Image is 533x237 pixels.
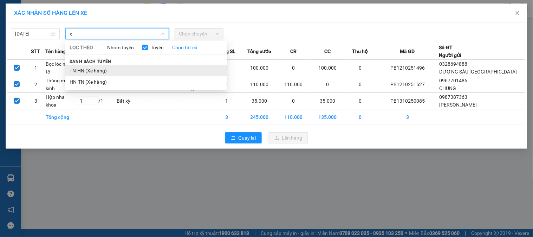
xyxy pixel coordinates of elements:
td: Hộp nha khoa [45,93,77,109]
td: 100.000 [242,60,277,76]
td: Tổng cộng [45,109,77,125]
span: Chọn chuyến [179,28,219,39]
td: 0 [311,76,345,93]
td: 35.000 [311,93,345,109]
button: uploadLên hàng [269,132,308,143]
td: 3 [26,93,45,109]
td: 0 [345,93,376,109]
li: HN-TN (Xe hàng) [65,76,227,88]
td: 135.000 [311,109,345,125]
td: 0 [345,60,376,76]
td: 0 [345,109,376,125]
td: 0 [277,93,311,109]
a: Chọn tất cả [172,44,197,51]
span: LỌC THEO [70,44,93,51]
span: Tên hàng [45,47,66,55]
td: 0 [277,60,311,76]
td: Thùng mẫu kính [45,76,77,93]
li: TN-HN (Xe hàng) [65,65,227,76]
span: STT [31,47,40,55]
td: 245.000 [242,109,277,125]
span: Quay lại [239,134,256,142]
span: down [161,32,165,36]
span: 0328694888 [440,61,468,67]
b: GỬI : VP [PERSON_NAME] [9,48,123,59]
span: XÁC NHẬN SỐ HÀNG LÊN XE [14,9,87,16]
td: 35.000 [242,93,277,109]
td: 2 [26,76,45,93]
span: 0967701486 [440,78,468,83]
input: 13/10/2025 [15,30,49,38]
td: 110.000 [277,76,311,93]
button: Close [508,4,527,23]
td: PB1210251527 [376,76,439,93]
td: 1 [211,93,243,109]
span: rollback [231,135,236,141]
td: 0 [345,76,376,93]
li: 271 - [PERSON_NAME] - [GEOGRAPHIC_DATA] - [GEOGRAPHIC_DATA] [66,17,294,26]
span: Thu hộ [352,47,368,55]
td: PB1210251496 [376,60,439,76]
img: logo.jpg [9,9,61,44]
td: 100.000 [311,60,345,76]
td: 3 [376,109,439,125]
span: Mã GD [400,47,415,55]
span: [PERSON_NAME] [440,102,477,108]
span: DƯƠNG SÁU [GEOGRAPHIC_DATA] [440,69,517,75]
span: CR [290,47,297,55]
span: CHUNG [440,85,456,91]
span: Tổng cước [248,47,271,55]
td: 3 [211,109,243,125]
td: PB1310250085 [376,93,439,109]
td: / 1 [77,93,116,109]
span: Nhóm tuyến [104,44,137,51]
td: Bất kỳ [116,93,148,109]
td: 110.000 [277,109,311,125]
td: --- [148,93,180,109]
div: Số ĐT Người gửi [439,44,462,59]
span: CC [324,47,331,55]
td: Bọc lóc máy ô tô [45,60,77,76]
span: Tuyến [148,44,167,51]
td: --- [180,93,211,109]
span: 0987387363 [440,94,468,100]
span: Danh sách tuyến [65,58,116,65]
td: 110.000 [242,76,277,93]
td: 1 [26,60,45,76]
button: rollbackQuay lại [225,132,262,143]
span: close [515,10,520,16]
